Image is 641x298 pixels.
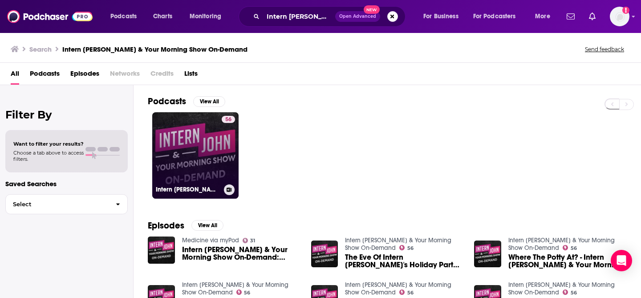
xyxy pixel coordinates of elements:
div: Open Intercom Messenger [611,250,632,271]
img: The Eve Of Intern John's Holiday Party! - Your Morning Show Leftovers [311,241,338,268]
span: 56 [225,115,231,124]
span: Networks [110,66,140,85]
span: Credits [150,66,174,85]
span: For Business [423,10,458,23]
div: Search podcasts, credits, & more... [247,6,414,27]
span: 56 [571,291,577,295]
span: Monitoring [190,10,221,23]
button: open menu [529,9,561,24]
a: 56 [236,290,251,295]
a: Intern John & Your Morning Show On-Demand [508,281,615,296]
span: 31 [250,239,255,243]
span: 56 [407,246,414,250]
a: Intern John & Your Morning Show On-Demand [345,281,451,296]
a: PodcastsView All [148,96,225,107]
a: 56 [563,245,577,250]
button: Show profile menu [610,7,629,26]
img: User Profile [610,7,629,26]
a: 56Intern [PERSON_NAME] & Your Morning Show On-Demand [152,112,239,199]
span: 56 [407,291,414,295]
input: Search podcasts, credits, & more... [263,9,335,24]
span: Where The Potty At? - Intern [PERSON_NAME] & Your Morning Show Leftovers [508,253,627,269]
a: Show notifications dropdown [563,9,578,24]
a: All [11,66,19,85]
svg: Add a profile image [622,7,629,14]
button: View All [191,220,223,231]
span: Logged in as mijal [610,7,629,26]
img: Intern John & Your Morning Show On-Demand: 3Things You Need To Know:: Another Recall! [148,237,175,264]
a: Where The Potty At? - Intern John & Your Morning Show Leftovers [508,253,627,269]
h3: Intern [PERSON_NAME] & Your Morning Show On-Demand [156,186,220,193]
a: 56 [399,290,414,295]
button: View All [193,96,225,107]
a: Intern John & Your Morning Show On-Demand [345,237,451,252]
h3: Intern [PERSON_NAME] & Your Morning Show On-Demand [62,45,247,53]
button: open menu [467,9,529,24]
span: For Podcasters [473,10,516,23]
a: Charts [147,9,178,24]
a: 56 [563,290,577,295]
a: Medicine via myPod [182,237,239,244]
span: Charts [153,10,172,23]
h2: Filter By [5,108,128,121]
span: Intern [PERSON_NAME] & Your Morning Show On-Demand: 3Things You Need To Know:: Another Recall! [182,246,300,261]
img: Podchaser - Follow, Share and Rate Podcasts [7,8,93,25]
a: Intern John & Your Morning Show On-Demand: 3Things You Need To Know:: Another Recall! [182,246,300,261]
a: The Eve Of Intern John's Holiday Party! - Your Morning Show Leftovers [345,253,463,269]
span: Choose a tab above to access filters. [13,150,84,162]
h2: Podcasts [148,96,186,107]
span: Podcasts [110,10,137,23]
button: open menu [104,9,148,24]
span: New [364,5,380,14]
button: Select [5,194,128,214]
button: open menu [183,9,233,24]
a: Show notifications dropdown [585,9,599,24]
button: Open AdvancedNew [335,11,380,22]
span: Want to filter your results? [13,141,84,147]
a: Intern John & Your Morning Show On-Demand [182,281,288,296]
a: Intern John & Your Morning Show On-Demand [508,237,615,252]
h2: Episodes [148,220,184,231]
span: More [535,10,550,23]
a: EpisodesView All [148,220,223,231]
a: 56 [222,116,235,123]
a: 31 [243,238,256,243]
button: open menu [417,9,470,24]
span: Open Advanced [339,14,376,19]
span: 56 [571,246,577,250]
span: The Eve Of Intern [PERSON_NAME]'s Holiday Party! - Your Morning Show Leftovers [345,253,463,269]
a: Episodes [70,66,99,85]
a: 56 [399,245,414,250]
span: 56 [244,291,250,295]
a: Podcasts [30,66,60,85]
h3: Search [29,45,52,53]
span: Select [6,201,109,207]
button: Send feedback [582,45,627,53]
a: Lists [184,66,198,85]
img: Where The Potty At? - Intern John & Your Morning Show Leftovers [474,241,501,268]
p: Saved Searches [5,180,128,188]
